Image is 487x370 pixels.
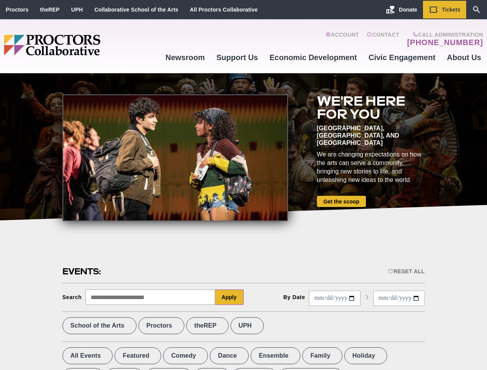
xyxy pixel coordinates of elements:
label: Proctors [138,317,184,334]
button: Apply [215,289,244,305]
label: Ensemble [251,347,300,364]
a: Proctors [6,7,29,13]
a: Civic Engagement [363,47,441,68]
a: Contact [367,32,399,47]
a: theREP [40,7,60,13]
a: Donate [380,1,423,18]
div: We are changing expectations on how the arts can serve a community, bringing new stories to life,... [317,150,425,184]
a: [PHONE_NUMBER] [407,38,483,47]
div: Reset All [388,268,425,274]
h2: We're here for you [317,94,425,121]
label: Comedy [163,347,208,364]
label: All Events [62,347,113,364]
label: School of the Arts [62,317,136,334]
a: About Us [441,47,487,68]
a: Economic Development [264,47,363,68]
a: Get the scoop [317,196,366,207]
div: By Date [283,294,305,300]
label: theREP [186,317,229,334]
a: Account [325,32,359,47]
div: [GEOGRAPHIC_DATA], [GEOGRAPHIC_DATA], and [GEOGRAPHIC_DATA] [317,124,425,146]
span: Tickets [442,7,460,13]
h2: Events: [62,266,102,277]
a: Newsroom [160,47,211,68]
label: Family [302,347,342,364]
span: Donate [399,7,417,13]
label: Dance [210,347,249,364]
label: Holiday [344,347,387,364]
a: Tickets [423,1,466,18]
img: Proctors logo [4,35,160,55]
a: All Proctors Collaborative [190,7,258,13]
a: UPH [71,7,83,13]
div: Search [62,294,82,300]
a: Search [466,1,487,18]
a: Support Us [211,47,264,68]
label: Featured [115,347,161,364]
a: Collaborative School of the Arts [94,7,179,13]
span: Call Administration [405,32,483,38]
label: UPH [231,317,264,334]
